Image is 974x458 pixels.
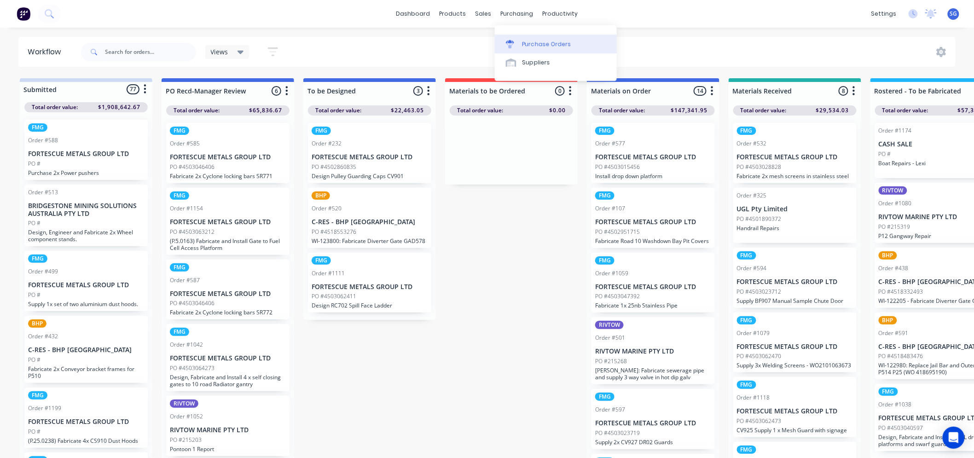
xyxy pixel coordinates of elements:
p: Supply BF907 Manual Sample Chute Door [737,297,853,304]
span: SG [950,10,957,18]
div: FMG [595,127,615,135]
div: FMG [737,127,756,135]
div: Order #588 [28,136,58,145]
div: Order #587 [170,276,200,284]
div: Suppliers [522,58,550,67]
div: Open Intercom Messenger [943,427,965,449]
p: FORTESCUE METALS GROUP LTD [170,153,286,161]
p: PO #4503023712 [737,288,782,296]
div: BHPOrder #520C-RES - BHP [GEOGRAPHIC_DATA]PO #4518553276WI-123800: Fabricate Diverter Gate GAD578 [308,188,431,248]
p: Fabricate 2x Cyclone locking bars SR771 [170,173,286,180]
span: Views [211,47,228,57]
div: RIVTOWOrder #501RIVTOW MARINE PTY LTDPO #215268[PERSON_NAME]: Fabricate sewerage pipe and supply ... [591,317,715,384]
p: BRIDGESTONE MINING SOLUTIONS AUSTRALIA PTY LTD [28,202,144,218]
p: PO #4503063212 [170,228,215,236]
p: C-RES - BHP [GEOGRAPHIC_DATA] [312,218,428,226]
span: Total order value: [599,106,645,115]
div: purchasing [496,7,538,21]
p: FORTESCUE METALS GROUP LTD [595,218,711,226]
span: $0.00 [549,106,566,115]
div: Order #325UGL Pty LimitedPO #4501890372Handrail Repairs [733,188,857,243]
a: Suppliers [495,53,617,72]
p: PO #4503046406 [170,163,215,171]
span: Total order value: [741,106,787,115]
p: Supply 3x Welding Screens - WO2101063673 [737,362,853,369]
p: FORTESCUE METALS GROUP LTD [170,354,286,362]
div: FMG [737,446,756,454]
p: PO #4503015456 [595,163,640,171]
div: FMG [595,191,615,200]
p: FORTESCUE METALS GROUP LTD [170,218,286,226]
p: PO #215268 [595,357,627,365]
p: PO #4501890372 [737,215,782,223]
div: FMG [28,391,47,400]
p: PO # [28,291,41,299]
div: Order #499 [28,267,58,276]
p: PO # [28,356,41,364]
div: FMGOrder #587FORTESCUE METALS GROUP LTDPO #4503046406Fabricate 2x Cyclone locking bars SR772 [166,260,290,320]
span: Total order value: [457,106,503,115]
div: Order #1052 [170,412,203,421]
p: PO #4502860835 [312,163,356,171]
input: Search for orders... [105,43,196,61]
p: Design Pulley Guarding Caps CV901 [312,173,428,180]
p: PO #4503064273 [170,364,215,372]
div: Order #1038 [879,400,912,409]
div: Order #520 [312,204,342,213]
p: Fabricate 2x Conveyor bracket frames for P510 [28,365,144,379]
p: PO # [28,219,41,227]
p: FORTESCUE METALS GROUP LTD [595,419,711,427]
span: Total order value: [174,106,220,115]
div: Order #532 [737,139,767,148]
p: PO #4518553276 [312,228,356,236]
div: Order #1059 [595,269,628,278]
div: RIVTOW [879,186,907,195]
div: BHP [879,251,897,260]
p: FORTESCUE METALS GROUP LTD [28,150,144,158]
p: PO #4503040597 [879,424,923,432]
p: Handrail Repairs [737,225,853,232]
p: (P.25.0238) Fabricate 4x CS910 Dust Hoods [28,437,144,444]
div: FMG [737,316,756,325]
div: Order #501 [595,334,625,342]
p: Fabricate 1x 25nb Stainless Pipe [595,302,711,309]
div: FMG [737,251,756,260]
span: $29,534.03 [816,106,849,115]
p: Fabricate Road 10 Washdown Bay Pit Covers [595,238,711,244]
div: FMGOrder #577FORTESCUE METALS GROUP LTDPO #4503015456Install drop down platform [591,123,715,183]
div: FMGOrder #1059FORTESCUE METALS GROUP LTDPO #4503047392Fabricate 1x 25nb Stainless Pipe [591,253,715,313]
p: PO #4503028828 [737,163,782,171]
span: $22,463.05 [391,106,424,115]
span: $65,836.67 [249,106,282,115]
p: FORTESCUE METALS GROUP LTD [737,278,853,286]
div: Order #591 [879,329,909,337]
p: PO #4518332493 [879,288,923,296]
p: Install drop down platform [595,173,711,180]
div: FMG [170,127,189,135]
p: Design, Engineer and Fabricate 2x Wheel component stands. [28,229,144,243]
p: FORTESCUE METALS GROUP LTD [28,281,144,289]
p: Design, Fabricate and Install 4 x self closing gates to 10 road Radiator gantry [170,374,286,388]
div: settings [867,7,901,21]
div: FMG [879,388,898,396]
span: $1,908,642.67 [98,103,140,111]
p: UGL Pty Limited [737,205,853,213]
p: FORTESCUE METALS GROUP LTD [737,407,853,415]
p: PO #4503062411 [312,292,356,301]
div: Order #438 [879,264,909,272]
p: PO # [879,150,891,158]
p: PO #215319 [879,223,910,231]
p: (P.5.0163) Fabricate and Install Gate to Fuel Cell Access Platform [170,238,286,251]
div: FMG [170,263,189,272]
p: FORTESCUE METALS GROUP LTD [737,343,853,351]
p: PO #4503047392 [595,292,640,301]
div: Order #232 [312,139,342,148]
div: FMGOrder #107FORTESCUE METALS GROUP LTDPO #4502951715Fabricate Road 10 Washdown Bay Pit Covers [591,188,715,248]
div: Order #597 [595,406,625,414]
div: Purchase Orders [522,40,571,48]
div: Order #432 [28,332,58,341]
div: FMG [595,256,615,265]
div: FMGOrder #594FORTESCUE METALS GROUP LTDPO #4503023712Supply BF907 Manual Sample Chute Door [733,248,857,308]
div: products [435,7,471,21]
div: FMG [28,255,47,263]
